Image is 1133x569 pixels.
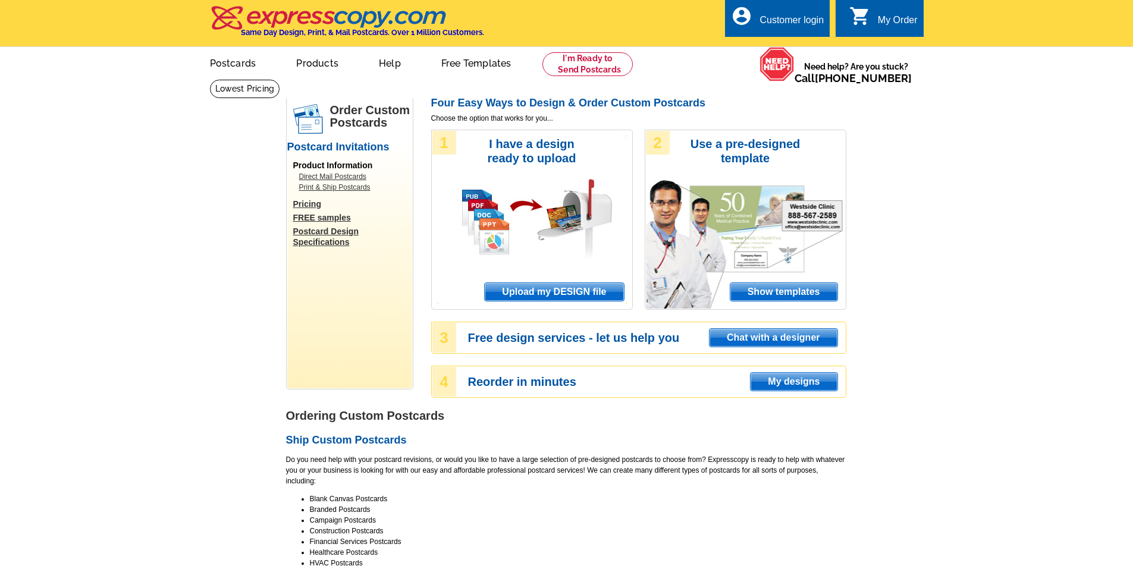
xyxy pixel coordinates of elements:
i: account_circle [731,5,752,27]
h1: Order Custom Postcards [330,104,412,129]
li: Campaign Postcards [310,515,846,526]
div: 3 [432,323,456,353]
div: 4 [432,367,456,397]
li: Healthcare Postcards [310,547,846,558]
a: Pricing [293,199,412,209]
div: 2 [646,131,670,155]
a: Upload my DESIGN file [484,282,624,301]
li: Branded Postcards [310,504,846,515]
h3: Reorder in minutes [468,376,845,387]
a: Free Templates [422,48,531,76]
h2: Four Easy Ways to Design & Order Custom Postcards [431,97,846,110]
a: FREE samples [293,212,412,223]
a: Direct Mail Postcards [299,171,406,182]
img: help [759,47,795,81]
h3: I have a design ready to upload [471,137,593,165]
strong: Ordering Custom Postcards [286,409,445,422]
span: Upload my DESIGN file [485,283,623,301]
li: Blank Canvas Postcards [310,493,846,504]
span: Call [795,72,912,84]
span: Need help? Are you stuck? [795,61,918,84]
span: Show templates [730,283,837,301]
a: Show templates [730,282,838,301]
span: My designs [751,373,837,391]
a: Chat with a designer [709,328,837,347]
div: My Order [878,15,918,32]
span: Chat with a designer [710,329,837,347]
a: My designs [750,372,837,391]
a: account_circle Customer login [731,13,824,28]
img: postcards.png [293,104,323,134]
a: Help [360,48,420,76]
h4: Same Day Design, Print, & Mail Postcards. Over 1 Million Customers. [241,28,484,37]
i: shopping_cart [849,5,871,27]
a: Same Day Design, Print, & Mail Postcards. Over 1 Million Customers. [210,14,484,37]
h2: Postcard Invitations [287,141,412,154]
a: Postcards [191,48,275,76]
p: Do you need help with your postcard revisions, or would you like to have a large selection of pre... [286,454,846,486]
li: HVAC Postcards [310,558,846,568]
h3: Use a pre-designed template [685,137,806,165]
a: Postcard Design Specifications [293,226,412,247]
div: 1 [432,131,456,155]
a: Products [277,48,357,76]
div: Customer login [759,15,824,32]
a: [PHONE_NUMBER] [815,72,912,84]
a: shopping_cart My Order [849,13,918,28]
h3: Free design services - let us help you [468,332,845,343]
li: Financial Services Postcards [310,536,846,547]
li: Construction Postcards [310,526,846,536]
h2: Ship Custom Postcards [286,434,846,447]
a: Print & Ship Postcards [299,182,406,193]
span: Product Information [293,161,373,170]
span: Choose the option that works for you... [431,113,846,124]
